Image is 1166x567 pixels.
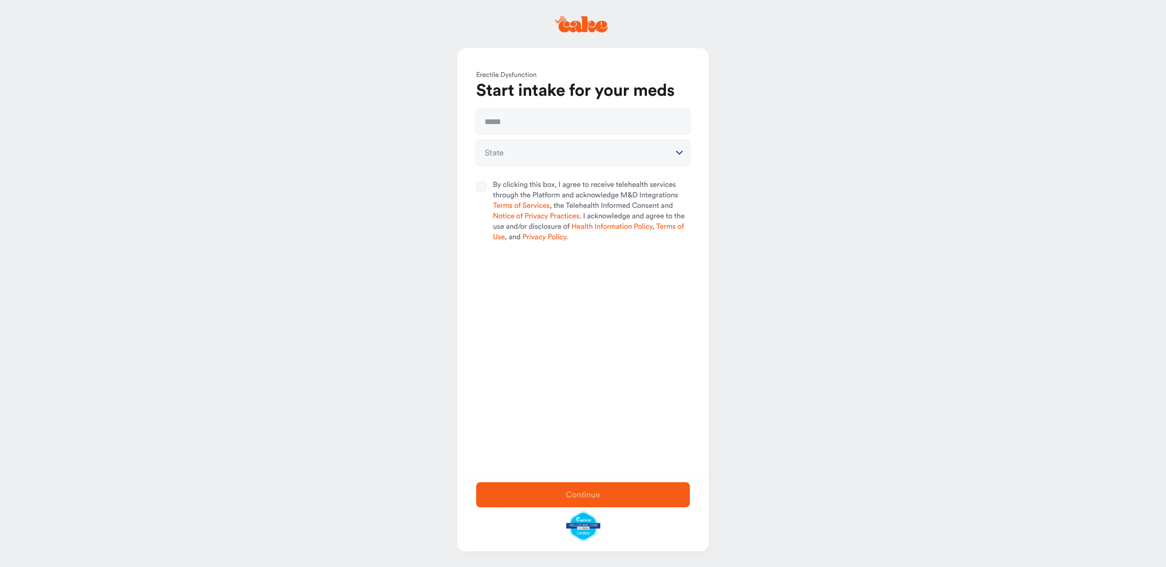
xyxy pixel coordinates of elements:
button: Continue [476,482,690,507]
a: Health Information Policy [571,223,652,230]
a: Terms of Use [493,223,684,241]
button: By clicking this box, I agree to receive telehealth services through the Platform and acknowledge... [476,182,487,192]
a: Privacy Policy [522,234,566,241]
div: Erectile Dysfunction [476,70,690,81]
img: legit-script-certified.png [566,512,600,541]
a: Notice of Privacy Practices [493,213,579,220]
h1: Start intake for your meds [476,81,690,102]
a: Terms of Services [493,202,549,209]
span: By clicking this box, I agree to receive telehealth services through the Platform and acknowledge... [493,180,690,243]
span: Continue [566,491,600,499]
